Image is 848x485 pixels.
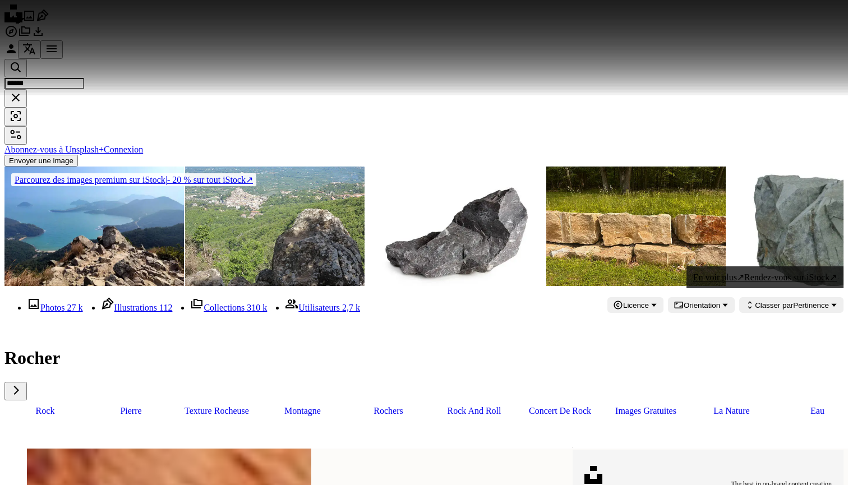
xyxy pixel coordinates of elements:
span: Classer par [755,301,793,310]
a: pierre [90,400,172,422]
a: texture rocheuse [176,400,257,422]
button: Filtres [4,126,27,145]
img: Vue panoramique de High junk Peak, nouveaux territoires, Hong Kong [4,167,184,286]
span: Licence [623,301,649,310]
a: Parcourez des images premium sur iStock|- 20 % sur tout iStock↗ [4,167,263,193]
a: Historique de téléchargement [31,30,45,40]
a: Photos 27 k [27,303,83,312]
span: 112 [159,303,172,312]
img: Vue d’ensemble de Soriano nel Cimino avec rocher au premier plan [185,167,365,286]
button: faire défiler la liste vers la droite [4,382,27,400]
img: Rock [366,167,545,286]
a: Illustrations 112 [101,303,173,312]
a: Collections 310 k [190,303,267,312]
button: Licence [607,297,663,313]
span: Orientation [684,301,720,310]
span: Parcourez des images premium sur iStock | [15,175,167,184]
span: 27 k [67,303,83,312]
span: Pertinence [755,301,829,310]
div: - 20 % sur tout iStock ↗ [11,173,256,186]
span: 310 k [247,303,267,312]
button: Envoyer une image [4,155,78,167]
a: Explorer [4,30,18,40]
a: Connexion / S’inscrire [4,48,18,57]
a: la nature [691,400,772,422]
img: file-1631678316303-ed18b8b5cb9cimage [584,466,602,484]
a: Illustrations [36,15,49,24]
a: images gratuites [605,400,686,422]
span: 2,7 k [342,303,360,312]
a: Connexion [104,145,143,154]
form: Rechercher des visuels sur tout le site [4,59,844,126]
button: Classer parPertinence [739,297,844,313]
button: Orientation [668,297,735,313]
img: Grand mur de rochers [546,167,726,286]
button: Langue [18,40,40,59]
a: rock and roll [434,400,515,422]
button: Recherche de visuels [4,108,27,126]
a: Utilisateurs 2,7 k [285,303,360,312]
a: Concert de rock [519,400,601,422]
a: rochers [348,400,429,422]
button: Menu [40,40,63,59]
span: Rendez-vous sur iStock ↗ [744,272,837,282]
span: En voir plus ↗ [693,272,744,282]
button: Effacer [4,89,27,108]
a: Accueil — Unsplash [4,15,22,24]
h1: Rocher [4,348,844,368]
a: Collections [18,30,31,40]
a: rock [4,400,86,422]
a: Abonnez-vous à Unsplash+ [4,145,104,154]
a: Photos [22,15,36,24]
a: Montagne [262,400,343,422]
a: En voir plus↗Rendez-vous sur iStock↗ [686,266,844,288]
button: Rechercher sur Unsplash [4,59,27,77]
